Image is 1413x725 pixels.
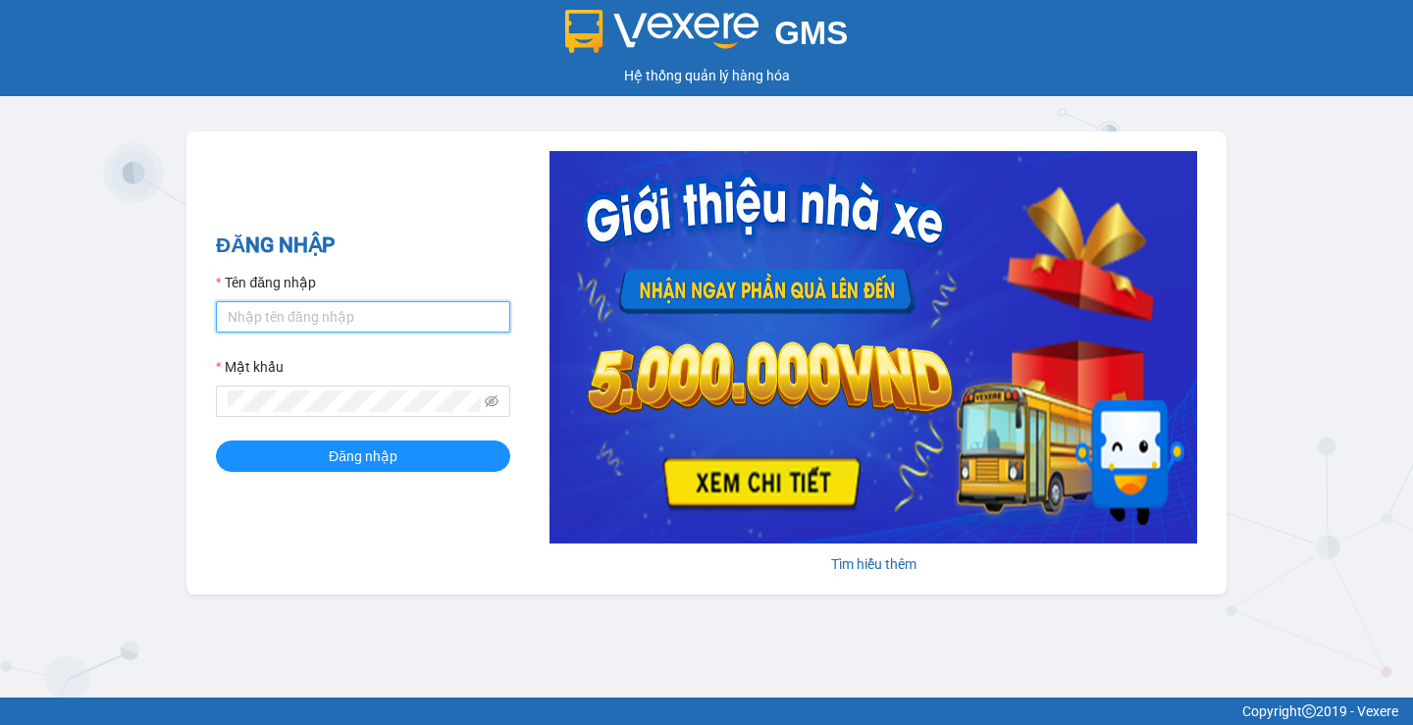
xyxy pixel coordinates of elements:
[1302,704,1316,718] span: copyright
[216,272,316,293] label: Tên đăng nhập
[565,10,759,53] img: logo 2
[228,390,481,412] input: Mật khẩu
[549,553,1197,575] div: Tìm hiểu thêm
[5,65,1408,86] div: Hệ thống quản lý hàng hóa
[216,301,510,333] input: Tên đăng nhập
[15,700,1398,722] div: Copyright 2019 - Vexere
[216,440,510,472] button: Đăng nhập
[549,151,1197,544] img: banner-0
[216,230,510,262] h2: ĐĂNG NHẬP
[216,356,284,378] label: Mật khẩu
[565,29,849,45] a: GMS
[485,394,498,408] span: eye-invisible
[774,15,848,51] span: GMS
[329,445,397,467] span: Đăng nhập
